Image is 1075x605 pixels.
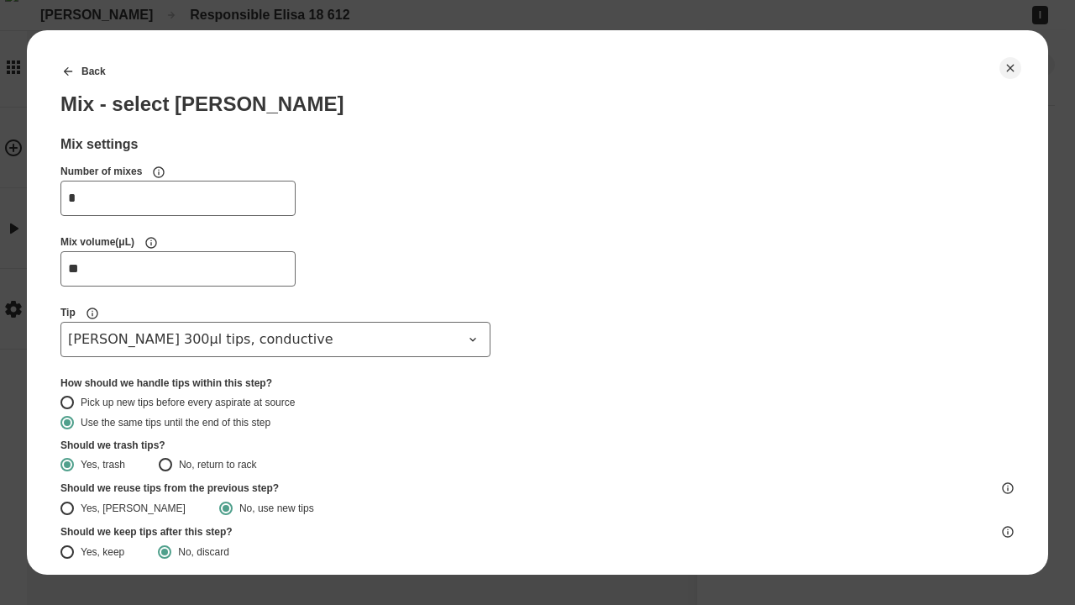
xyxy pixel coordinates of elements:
div: Yes, trash [81,458,125,471]
span: ( μL ) [115,236,134,248]
button: Back [47,50,120,92]
button: Close [999,57,1021,79]
label: Number of mixes [60,166,142,181]
div: Should we keep tips after this step? [60,526,1001,538]
div: Yes, keep [81,545,124,559]
div: No, return to rack [179,458,257,471]
button: Yes, trash [60,458,74,471]
button: No, return to rack [159,458,172,471]
div: No, discard [178,545,229,559]
button: Pick up new tips before every aspirate at source [60,396,74,409]
div: Use the same tips until the end of this step [81,416,981,429]
div: Mix settings [60,136,1015,152]
button: No, discard [158,545,171,559]
div: Mix - select [PERSON_NAME] [60,92,343,116]
span: [PERSON_NAME] 300µl tips, conductive [68,329,463,350]
div: Should we reuse tips from the previous step? [60,482,1001,494]
label: Tip [60,307,76,322]
button: Yes, [PERSON_NAME] [60,502,74,515]
div: Should we trash tips? [60,439,1015,451]
button: Yes, keep [60,545,74,559]
div: Pick up new tips before every aspirate at source [81,396,981,409]
button: No, use new tips [219,502,233,515]
button: Use the same tips until the end of this step [60,416,74,429]
div: How should we handle tips within this step? [60,377,1015,389]
label: Mix volume [60,236,134,251]
div: No, use new tips [239,502,314,515]
div: Yes, [PERSON_NAME] [81,502,186,515]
